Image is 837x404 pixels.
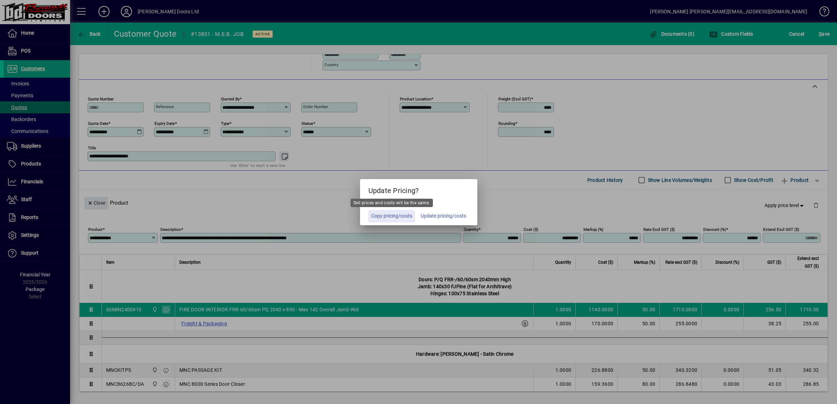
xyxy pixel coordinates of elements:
span: Copy pricing/costs [371,212,412,220]
button: Update pricing/costs [418,210,469,222]
h5: Update Pricing? [360,179,477,199]
span: Update pricing/costs [421,212,466,220]
div: Sell prices and costs will be the same. [351,199,433,207]
button: Copy pricing/costs [368,210,415,222]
